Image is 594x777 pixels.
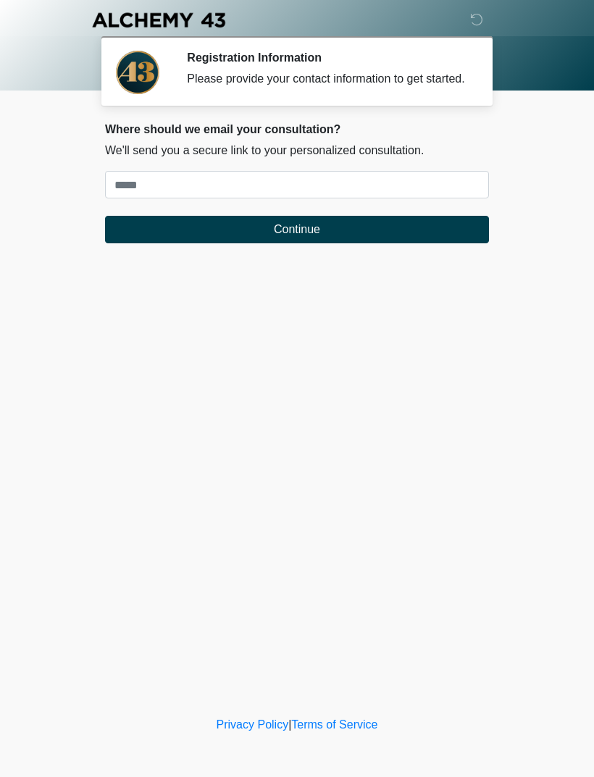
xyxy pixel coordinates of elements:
[187,51,467,64] h2: Registration Information
[291,718,377,731] a: Terms of Service
[288,718,291,731] a: |
[105,142,489,159] p: We'll send you a secure link to your personalized consultation.
[105,216,489,243] button: Continue
[116,51,159,94] img: Agent Avatar
[91,11,227,29] img: Alchemy 43 Logo
[187,70,467,88] div: Please provide your contact information to get started.
[105,122,489,136] h2: Where should we email your consultation?
[217,718,289,731] a: Privacy Policy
